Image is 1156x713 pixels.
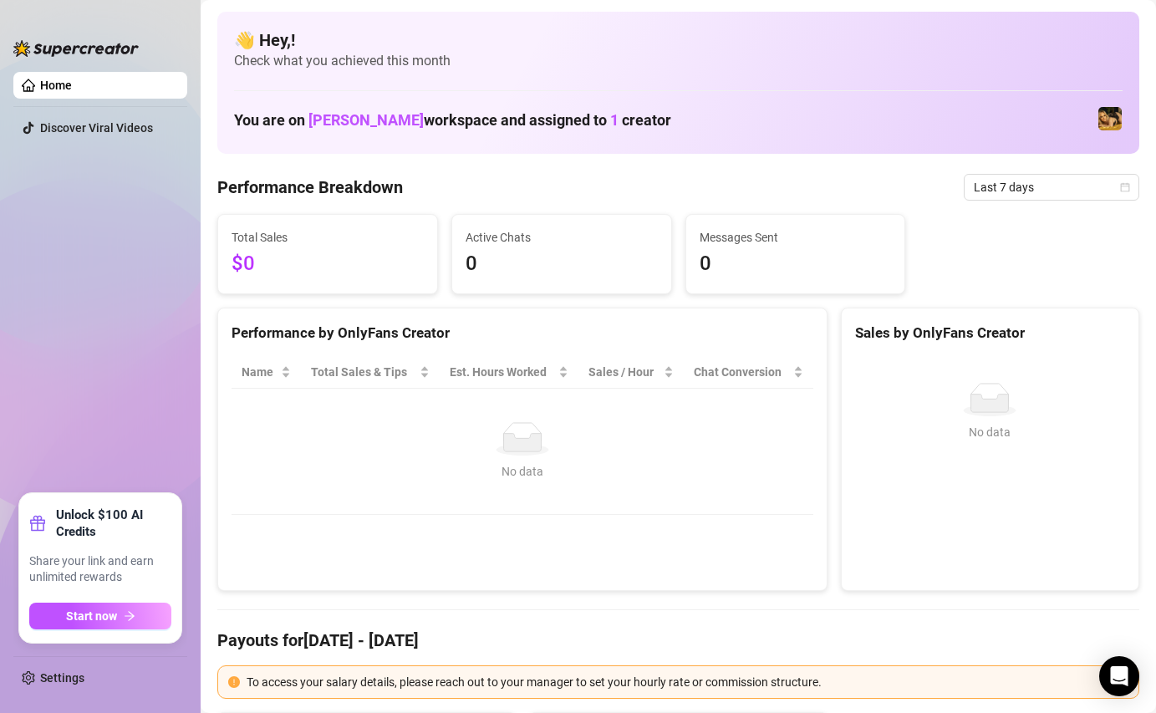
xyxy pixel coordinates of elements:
[684,356,813,389] th: Chat Conversion
[217,629,1139,652] h4: Payouts for [DATE] - [DATE]
[311,363,415,381] span: Total Sales & Tips
[66,609,117,623] span: Start now
[466,228,658,247] span: Active Chats
[700,248,892,280] span: 0
[1120,182,1130,192] span: calendar
[232,248,424,280] span: $0
[610,111,619,129] span: 1
[466,248,658,280] span: 0
[29,515,46,532] span: gift
[855,322,1125,344] div: Sales by OnlyFans Creator
[13,40,139,57] img: logo-BBDzfeDw.svg
[578,356,684,389] th: Sales / Hour
[588,363,660,381] span: Sales / Hour
[694,363,790,381] span: Chat Conversion
[232,322,813,344] div: Performance by OnlyFans Creator
[862,423,1118,441] div: No data
[308,111,424,129] span: [PERSON_NAME]
[1098,107,1122,130] img: Amber
[234,111,671,130] h1: You are on workspace and assigned to creator
[450,363,556,381] div: Est. Hours Worked
[56,507,171,540] strong: Unlock $100 AI Credits
[247,673,1128,691] div: To access your salary details, please reach out to your manager to set your hourly rate or commis...
[974,175,1129,200] span: Last 7 days
[234,28,1123,52] h4: 👋 Hey, !
[124,610,135,622] span: arrow-right
[301,356,439,389] th: Total Sales & Tips
[700,228,892,247] span: Messages Sent
[40,671,84,685] a: Settings
[248,462,797,481] div: No data
[1099,656,1139,696] div: Open Intercom Messenger
[228,676,240,688] span: exclamation-circle
[29,603,171,629] button: Start nowarrow-right
[242,363,278,381] span: Name
[232,356,301,389] th: Name
[40,121,153,135] a: Discover Viral Videos
[232,228,424,247] span: Total Sales
[40,79,72,92] a: Home
[234,52,1123,70] span: Check what you achieved this month
[217,176,403,199] h4: Performance Breakdown
[29,553,171,586] span: Share your link and earn unlimited rewards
